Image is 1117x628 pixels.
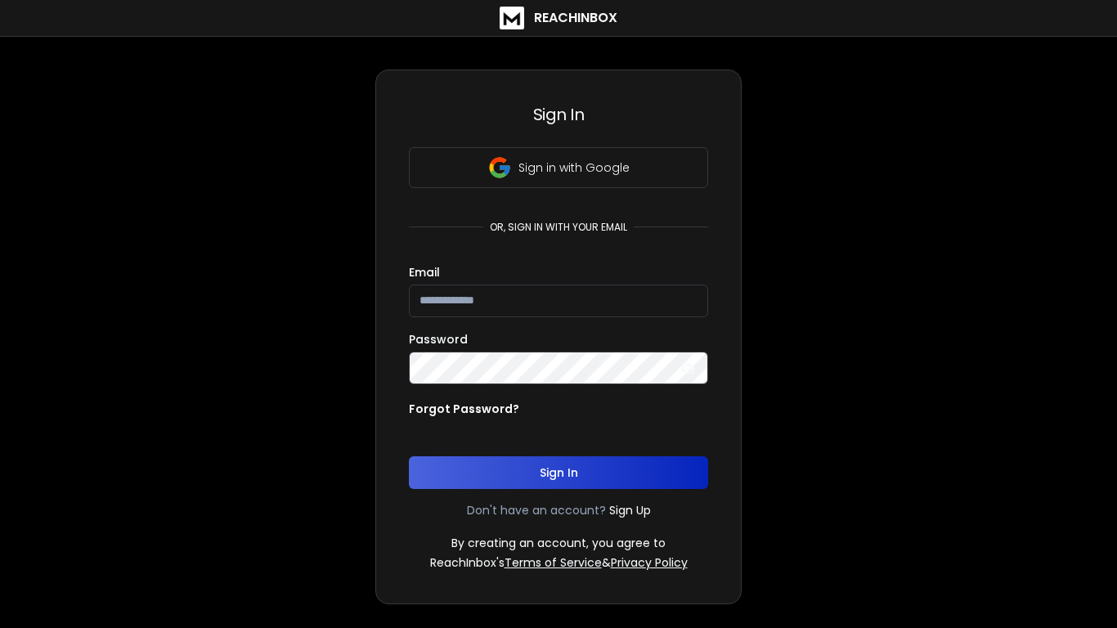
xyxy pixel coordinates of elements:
p: or, sign in with your email [483,221,634,234]
p: ReachInbox's & [430,554,688,571]
a: ReachInbox [500,7,617,29]
h1: ReachInbox [534,8,617,28]
label: Password [409,334,468,345]
a: Privacy Policy [611,554,688,571]
h3: Sign In [409,103,708,126]
button: Sign in with Google [409,147,708,188]
p: Don't have an account? [467,502,606,518]
button: Sign In [409,456,708,489]
a: Terms of Service [505,554,602,571]
p: Forgot Password? [409,401,519,417]
p: Sign in with Google [518,159,630,176]
a: Sign Up [609,502,651,518]
img: logo [500,7,524,29]
label: Email [409,267,440,278]
p: By creating an account, you agree to [451,535,666,551]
